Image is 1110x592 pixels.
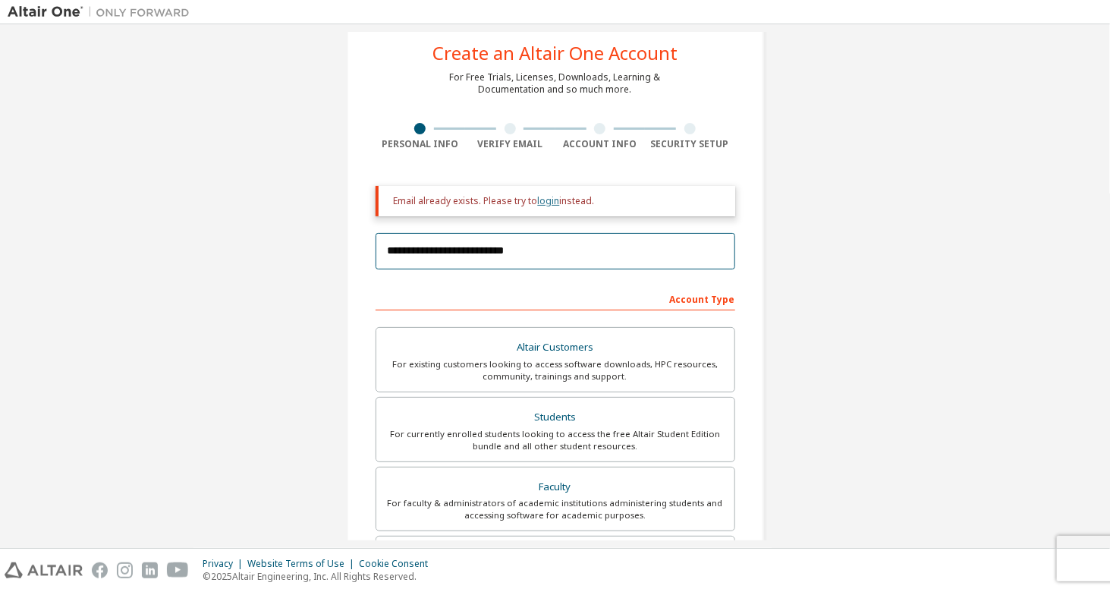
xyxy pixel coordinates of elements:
[5,562,83,578] img: altair_logo.svg
[538,194,560,207] a: login
[555,138,646,150] div: Account Info
[359,558,437,570] div: Cookie Consent
[92,562,108,578] img: facebook.svg
[203,558,247,570] div: Privacy
[385,407,725,428] div: Students
[432,44,678,62] div: Create an Altair One Account
[385,477,725,498] div: Faculty
[376,286,735,310] div: Account Type
[142,562,158,578] img: linkedin.svg
[167,562,189,578] img: youtube.svg
[376,138,466,150] div: Personal Info
[8,5,197,20] img: Altair One
[645,138,735,150] div: Security Setup
[385,497,725,521] div: For faculty & administrators of academic institutions administering students and accessing softwa...
[465,138,555,150] div: Verify Email
[385,337,725,358] div: Altair Customers
[385,428,725,452] div: For currently enrolled students looking to access the free Altair Student Edition bundle and all ...
[117,562,133,578] img: instagram.svg
[203,570,437,583] p: © 2025 Altair Engineering, Inc. All Rights Reserved.
[394,195,723,207] div: Email already exists. Please try to instead.
[450,71,661,96] div: For Free Trials, Licenses, Downloads, Learning & Documentation and so much more.
[247,558,359,570] div: Website Terms of Use
[385,358,725,383] div: For existing customers looking to access software downloads, HPC resources, community, trainings ...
